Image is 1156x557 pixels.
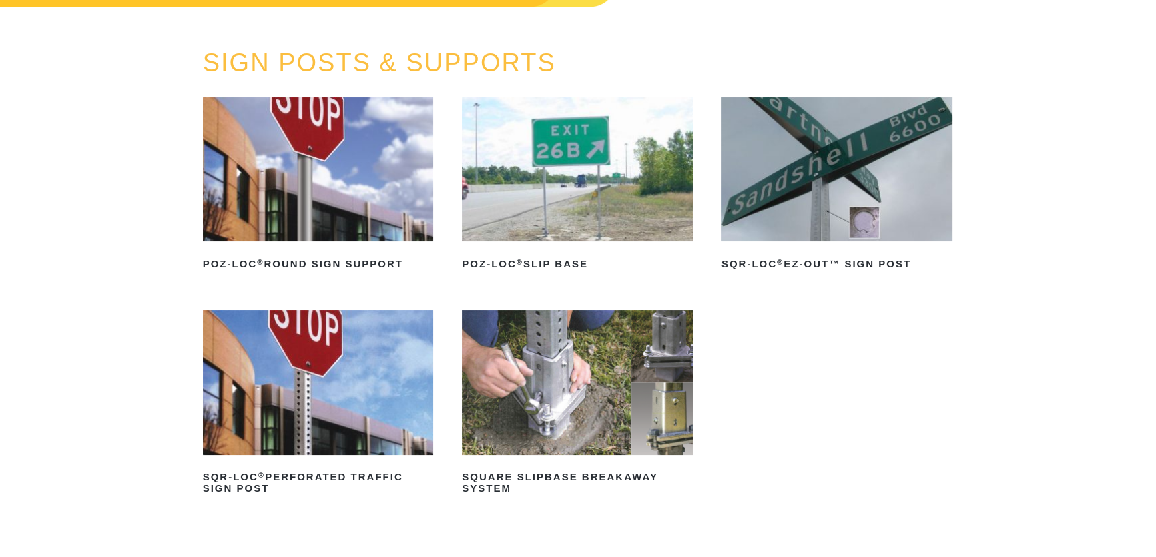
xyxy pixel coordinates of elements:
h2: Square Slipbase Breakaway System [462,467,693,499]
sup: ® [777,258,784,266]
a: SQR-LOC®EZ-Out™ Sign Post [721,97,952,275]
h2: POZ-LOC Round Sign Support [203,253,434,275]
h2: SQR-LOC Perforated Traffic Sign Post [203,467,434,499]
a: SQR-LOC®Perforated Traffic Sign Post [203,310,434,498]
sup: ® [517,258,523,266]
a: Square Slipbase Breakaway System [462,310,693,498]
sup: ® [257,258,264,266]
a: POZ-LOC®Slip Base [462,97,693,275]
a: SIGN POSTS & SUPPORTS [203,49,556,77]
sup: ® [258,471,265,479]
a: POZ-LOC®Round Sign Support [203,97,434,275]
h2: SQR-LOC EZ-Out™ Sign Post [721,253,952,275]
h2: POZ-LOC Slip Base [462,253,693,275]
